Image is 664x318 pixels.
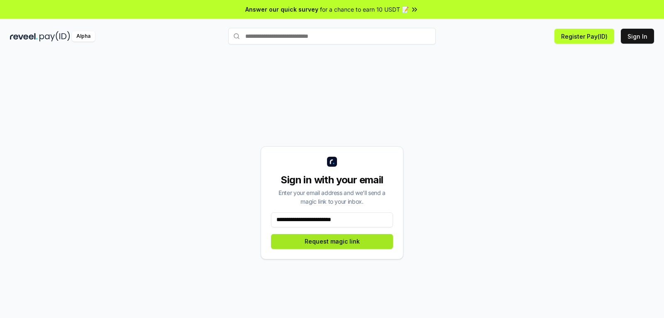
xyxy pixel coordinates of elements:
button: Register Pay(ID) [554,29,614,44]
span: Answer our quick survey [245,5,318,14]
img: logo_small [327,157,337,167]
img: reveel_dark [10,31,38,42]
button: Sign In [621,29,654,44]
div: Alpha [72,31,95,42]
div: Enter your email address and we’ll send a magic link to your inbox. [271,188,393,206]
span: for a chance to earn 10 USDT 📝 [320,5,409,14]
div: Sign in with your email [271,173,393,187]
button: Request magic link [271,234,393,249]
img: pay_id [39,31,70,42]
